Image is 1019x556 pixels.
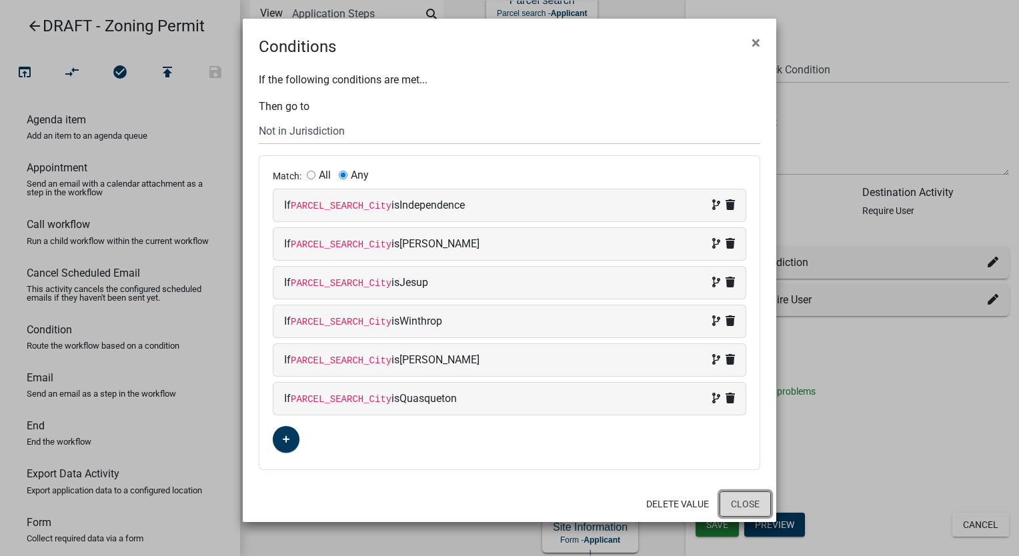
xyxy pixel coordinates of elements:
div: If is [284,313,735,329]
code: PARCEL_SEARCH_City [291,239,391,250]
h4: Conditions [259,35,336,59]
span: Match: [273,171,307,181]
div: If is [284,391,735,407]
span: Jesup [399,276,428,289]
button: Close [720,491,771,517]
div: If is [284,236,735,252]
code: PARCEL_SEARCH_City [291,201,391,211]
code: PARCEL_SEARCH_City [291,355,391,366]
span: Winthrop [399,315,442,327]
div: If is [284,275,735,291]
div: If is [284,352,735,368]
span: × [752,33,760,52]
code: PARCEL_SEARCH_City [291,394,391,405]
p: If the following conditions are met... [259,72,760,88]
label: Then go to [259,101,309,112]
span: [PERSON_NAME] [399,237,479,250]
code: PARCEL_SEARCH_City [291,278,391,289]
code: PARCEL_SEARCH_City [291,317,391,327]
span: Quasqueton [399,392,457,405]
label: Any [351,170,369,181]
div: If is [284,197,735,213]
span: Independence [399,199,465,211]
span: [PERSON_NAME] [399,353,479,366]
label: All [319,170,331,181]
button: Close [741,24,771,61]
button: Delete Value [636,492,720,516]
